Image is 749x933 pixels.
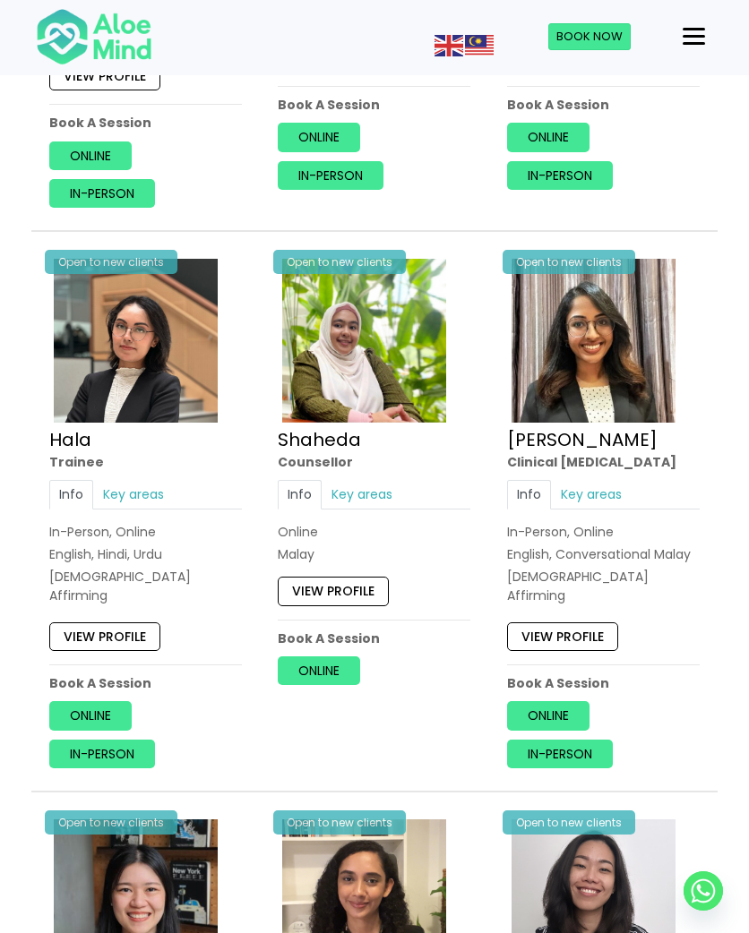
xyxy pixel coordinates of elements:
p: Book A Session [278,629,470,647]
p: Book A Session [49,674,242,692]
p: English, Conversational Malay [507,545,700,563]
a: Info [278,480,322,509]
div: In-Person, Online [507,523,700,541]
a: Online [278,123,360,151]
img: Hala [54,259,218,423]
div: Open to new clients [45,250,177,274]
div: [DEMOGRAPHIC_DATA] Affirming [49,568,242,604]
a: Hala [49,427,91,452]
a: Whatsapp [684,871,723,911]
a: View profile [49,62,160,90]
p: Book A Session [507,96,700,114]
a: Online [278,656,360,685]
a: Online [507,701,590,730]
a: Online [49,701,132,730]
img: Aloe mind Logo [36,7,152,66]
a: Malay [465,36,495,54]
a: View profile [278,577,389,605]
span: Book Now [556,28,623,45]
a: Key areas [551,480,632,509]
a: Info [507,480,551,509]
p: English, Hindi, Urdu [49,545,242,563]
a: Key areas [322,480,402,509]
div: Counsellor [278,453,470,471]
p: Book A Session [278,96,470,114]
a: Shaheda [278,427,361,452]
div: Open to new clients [273,250,406,274]
div: In-Person, Online [49,523,242,541]
div: Open to new clients [503,250,635,274]
a: English [435,36,465,54]
div: Trainee [49,453,242,471]
div: Open to new clients [45,810,177,835]
div: [DEMOGRAPHIC_DATA] Affirming [507,568,700,604]
div: Open to new clients [273,810,406,835]
div: Open to new clients [503,810,635,835]
img: en [435,35,463,56]
div: Clinical [MEDICAL_DATA] [507,453,700,471]
a: View profile [507,622,618,651]
button: Menu [676,21,712,52]
img: ms [465,35,494,56]
a: Online [507,123,590,151]
p: Book A Session [507,674,700,692]
a: In-person [278,160,383,189]
p: Book A Session [49,114,242,132]
a: Key areas [93,480,174,509]
a: In-person [49,179,155,208]
a: Online [49,141,132,169]
a: In-person [507,160,613,189]
img: Shaheda Counsellor [282,259,446,423]
a: Book Now [548,23,631,50]
p: Malay [278,545,470,563]
a: [PERSON_NAME] [507,427,658,452]
a: View profile [49,622,160,651]
a: In-person [507,740,613,768]
a: Info [49,480,93,509]
a: In-person [49,740,155,768]
div: Online [278,523,470,541]
img: croped-Anita_Profile-photo-300×300 [512,259,676,423]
